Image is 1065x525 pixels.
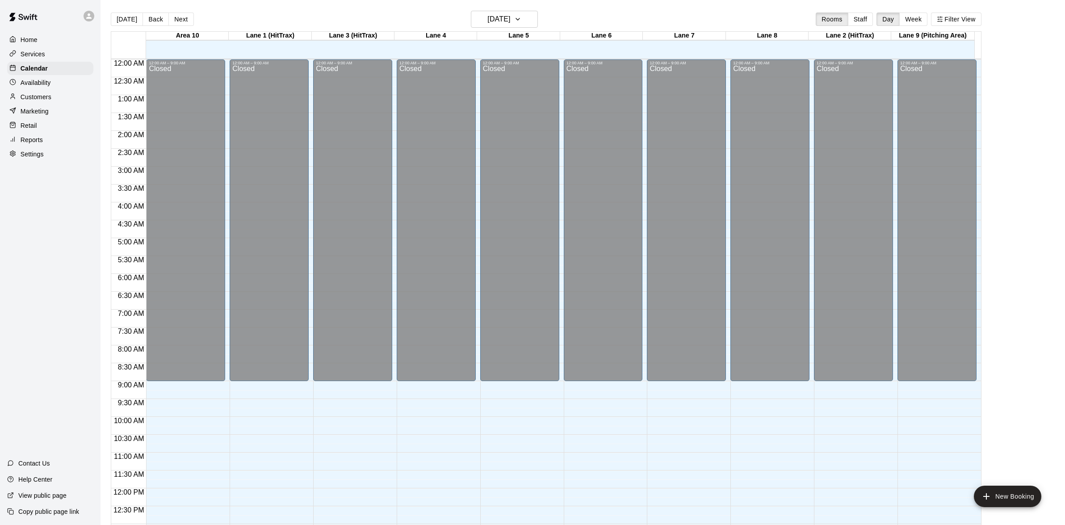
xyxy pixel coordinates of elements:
[111,506,146,514] span: 12:30 PM
[7,119,93,132] a: Retail
[399,65,473,384] div: Closed
[143,13,169,26] button: Back
[316,65,390,384] div: Closed
[21,150,44,159] p: Settings
[900,61,974,65] div: 12:00 AM – 9:00 AM
[116,363,147,371] span: 8:30 AM
[146,59,225,381] div: 12:00 AM – 9:00 AM: Closed
[643,32,725,40] div: Lane 7
[21,135,43,144] p: Reports
[483,65,557,384] div: Closed
[566,65,640,384] div: Closed
[18,459,50,468] p: Contact Us
[116,274,147,281] span: 6:00 AM
[168,13,193,26] button: Next
[560,32,643,40] div: Lane 6
[650,61,723,65] div: 12:00 AM – 9:00 AM
[111,488,146,496] span: 12:00 PM
[816,13,848,26] button: Rooms
[116,310,147,317] span: 7:00 AM
[116,185,147,192] span: 3:30 AM
[7,105,93,118] a: Marketing
[974,486,1041,507] button: add
[471,11,538,28] button: [DATE]
[876,13,900,26] button: Day
[232,65,306,384] div: Closed
[112,59,147,67] span: 12:00 AM
[817,65,890,384] div: Closed
[848,13,873,26] button: Staff
[7,47,93,61] div: Services
[18,507,79,516] p: Copy public page link
[21,121,37,130] p: Retail
[116,345,147,353] span: 8:00 AM
[116,167,147,174] span: 3:00 AM
[316,61,390,65] div: 12:00 AM – 9:00 AM
[730,59,809,381] div: 12:00 AM – 9:00 AM: Closed
[112,417,147,424] span: 10:00 AM
[394,32,477,40] div: Lane 4
[313,59,392,381] div: 12:00 AM – 9:00 AM: Closed
[814,59,893,381] div: 12:00 AM – 9:00 AM: Closed
[149,65,222,384] div: Closed
[232,61,306,65] div: 12:00 AM – 9:00 AM
[116,113,147,121] span: 1:30 AM
[229,32,311,40] div: Lane 1 (HitTrax)
[21,64,48,73] p: Calendar
[399,61,473,65] div: 12:00 AM – 9:00 AM
[116,131,147,139] span: 2:00 AM
[116,238,147,246] span: 5:00 AM
[116,328,147,335] span: 7:30 AM
[112,77,147,85] span: 12:30 AM
[116,399,147,407] span: 9:30 AM
[483,61,557,65] div: 12:00 AM – 9:00 AM
[899,13,927,26] button: Week
[7,33,93,46] a: Home
[116,292,147,299] span: 6:30 AM
[21,92,51,101] p: Customers
[112,453,147,460] span: 11:00 AM
[116,220,147,228] span: 4:30 AM
[891,32,974,40] div: Lane 9 (Pitching Area)
[7,90,93,104] a: Customers
[230,59,309,381] div: 12:00 AM – 9:00 AM: Closed
[817,61,890,65] div: 12:00 AM – 9:00 AM
[733,61,807,65] div: 12:00 AM – 9:00 AM
[931,13,981,26] button: Filter View
[112,470,147,478] span: 11:30 AM
[116,381,147,389] span: 9:00 AM
[477,32,560,40] div: Lane 5
[7,76,93,89] div: Availability
[564,59,643,381] div: 12:00 AM – 9:00 AM: Closed
[312,32,394,40] div: Lane 3 (HitTrax)
[146,32,229,40] div: Area 10
[112,435,147,442] span: 10:30 AM
[18,475,52,484] p: Help Center
[726,32,809,40] div: Lane 8
[7,133,93,147] a: Reports
[650,65,723,384] div: Closed
[809,32,891,40] div: Lane 2 (HitTrax)
[397,59,476,381] div: 12:00 AM – 9:00 AM: Closed
[116,202,147,210] span: 4:00 AM
[21,107,49,116] p: Marketing
[116,149,147,156] span: 2:30 AM
[21,35,38,44] p: Home
[480,59,559,381] div: 12:00 AM – 9:00 AM: Closed
[18,491,67,500] p: View public page
[900,65,974,384] div: Closed
[116,256,147,264] span: 5:30 AM
[487,13,510,25] h6: [DATE]
[733,65,807,384] div: Closed
[21,50,45,59] p: Services
[7,62,93,75] a: Calendar
[111,13,143,26] button: [DATE]
[897,59,977,381] div: 12:00 AM – 9:00 AM: Closed
[149,61,222,65] div: 12:00 AM – 9:00 AM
